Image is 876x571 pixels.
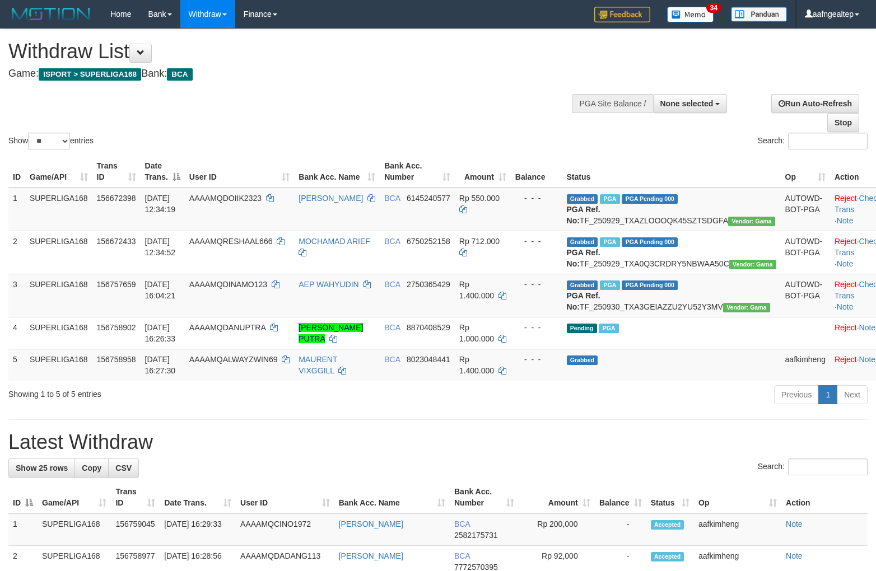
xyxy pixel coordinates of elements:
[622,194,678,204] span: PGA Pending
[294,156,380,188] th: Bank Acc. Name: activate to sort column ascending
[511,156,562,188] th: Balance
[835,355,857,364] a: Reject
[8,68,573,79] h4: Game: Bank:
[97,194,136,203] span: 156672398
[25,156,92,188] th: Game/API: activate to sort column ascending
[651,520,684,530] span: Accepted
[8,513,38,546] td: 1
[567,194,598,204] span: Grabbed
[459,280,494,300] span: Rp 1.400.000
[600,280,619,290] span: Marked by aafsoycanthlai
[837,259,854,268] a: Note
[74,458,109,478] a: Copy
[38,481,111,513] th: Game/API: activate to sort column ascending
[781,156,830,188] th: Op: activate to sort column ascending
[837,302,854,311] a: Note
[706,3,721,13] span: 34
[567,237,598,247] span: Grabbed
[595,513,646,546] td: -
[788,133,868,149] input: Search:
[299,280,358,289] a: AEP WAHYUDIN
[459,355,494,375] span: Rp 1.400.000
[25,188,92,231] td: SUPERLIGA168
[774,385,819,404] a: Previous
[8,458,75,478] a: Show 25 rows
[167,68,192,81] span: BCA
[781,274,830,317] td: AUTOWD-BOT-PGA
[92,156,141,188] th: Trans ID: activate to sort column ascending
[8,133,94,149] label: Show entries
[519,481,594,513] th: Amount: activate to sort column ascending
[731,7,787,22] img: panduan.png
[108,458,139,478] a: CSV
[189,280,267,289] span: AAAAMQDINAMO123
[562,274,781,317] td: TF_250930_TXA3GEIAZZU2YU52Y3MV
[299,237,370,246] a: MOCHAMAD ARIEF
[599,324,618,333] span: Marked by aafsoumeymey
[622,280,678,290] span: PGA Pending
[145,280,176,300] span: [DATE] 16:04:21
[141,156,185,188] th: Date Trans.: activate to sort column descending
[455,156,511,188] th: Amount: activate to sort column ascending
[145,355,176,375] span: [DATE] 16:27:30
[39,68,141,81] span: ISPORT > SUPERLIGA168
[600,194,619,204] span: Marked by aafsoycanthlai
[160,481,236,513] th: Date Trans.: activate to sort column ascending
[97,323,136,332] span: 156758902
[185,156,294,188] th: User ID: activate to sort column ascending
[781,481,868,513] th: Action
[567,291,600,311] b: PGA Ref. No:
[758,133,868,149] label: Search:
[786,519,803,528] a: Note
[407,237,450,246] span: Copy 6750252158 to clipboard
[567,355,598,365] span: Grabbed
[236,513,334,546] td: AAAAMQCINO1972
[758,458,868,475] label: Search:
[859,323,876,332] a: Note
[786,551,803,560] a: Note
[515,279,558,290] div: - - -
[8,274,25,317] td: 3
[835,194,857,203] a: Reject
[567,205,600,225] b: PGA Ref. No:
[835,237,857,246] a: Reject
[384,194,400,203] span: BCA
[299,323,363,343] a: [PERSON_NAME] PUTRA
[562,156,781,188] th: Status
[8,431,868,453] h1: Latest Withdraw
[694,481,781,513] th: Op: activate to sort column ascending
[837,216,854,225] a: Note
[407,194,450,203] span: Copy 6145240577 to clipboard
[97,237,136,246] span: 156672433
[28,133,70,149] select: Showentries
[835,280,857,289] a: Reject
[454,551,470,560] span: BCA
[562,188,781,231] td: TF_250929_TXAZLOOOQK45SZTSDGFA
[8,349,25,381] td: 5
[515,236,558,247] div: - - -
[82,464,101,472] span: Copy
[459,194,500,203] span: Rp 550.000
[859,355,876,364] a: Note
[384,355,400,364] span: BCA
[16,464,68,472] span: Show 25 rows
[515,322,558,333] div: - - -
[651,552,684,561] span: Accepted
[667,7,714,22] img: Button%20Memo.svg
[189,323,265,332] span: AAAAMQDANUPTRA
[827,113,859,132] a: Stop
[111,513,160,546] td: 156759045
[515,193,558,204] div: - - -
[8,231,25,274] td: 2
[8,317,25,349] td: 4
[653,94,728,113] button: None selected
[189,237,273,246] span: AAAAMQRESHAAL666
[145,323,176,343] span: [DATE] 16:26:33
[515,354,558,365] div: - - -
[781,188,830,231] td: AUTOWD-BOT-PGA
[25,317,92,349] td: SUPERLIGA168
[8,156,25,188] th: ID
[567,324,597,333] span: Pending
[189,355,278,364] span: AAAAMQALWAYZWIN69
[25,231,92,274] td: SUPERLIGA168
